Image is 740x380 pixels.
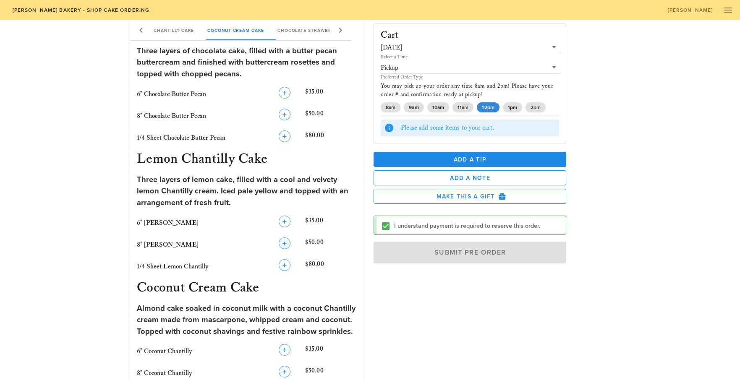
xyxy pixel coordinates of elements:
span: Add a Tip [380,156,560,163]
span: 8" [PERSON_NAME] [137,241,199,249]
span: [PERSON_NAME] [667,7,713,13]
h3: Coconut Cream Cake [135,279,360,298]
span: 6" Coconut Chantilly [137,347,192,355]
label: I understand payment is required to reserve this order. [394,222,560,230]
div: $80.00 [303,129,360,147]
div: $35.00 [303,342,360,361]
span: 1pm [507,102,517,112]
div: Pickup [381,62,560,73]
div: Almond cake soaked in coconut milk with a coconut Chantilly cream made from mascarpone, whipped c... [137,303,358,338]
h3: Lemon Chantilly Cake [135,151,360,169]
span: 1/4 Sheet Chocolate Butter Pecan [137,134,225,142]
button: Add a Tip [374,152,567,167]
p: You may pick up your order any time 8am and 2pm! Please have your order # and confirmation ready ... [381,82,560,99]
div: [DATE] [381,42,560,53]
div: $50.00 [303,107,360,125]
div: Coconut Cream Cake [201,20,271,40]
div: $80.00 [303,258,360,276]
span: 2pm [531,102,541,112]
span: 1/4 Sheet Lemon Chantilly [137,263,209,271]
span: Add a Note [381,174,560,182]
h3: Cart [381,31,399,40]
span: [PERSON_NAME] Bakery - Shop Cake Ordering [12,7,149,13]
span: 9am [409,102,418,112]
div: Chocolate Strawberry Chantilly Cake [271,20,390,40]
span: 12pm [482,102,494,112]
button: Submit Pre-Order [374,242,567,263]
div: $50.00 [303,236,360,254]
div: Please add some items to your cart. [401,123,556,133]
div: $35.00 [303,85,360,104]
button: Add a Note [374,170,567,185]
div: Lemon Chantilly Cake [129,20,201,40]
a: [PERSON_NAME] [662,4,718,16]
span: 6" [PERSON_NAME] [137,219,199,227]
div: [DATE] [381,44,402,52]
a: [PERSON_NAME] Bakery - Shop Cake Ordering [7,4,155,16]
span: Make this a Gift [381,193,560,200]
div: Preferred Order Type [381,75,560,80]
span: 8" Chocolate Butter Pecan [137,112,206,120]
div: Three layers of lemon cake, filled with a cool and velvety lemon Chantilly cream. Iced pale yello... [137,174,358,209]
span: 10am [432,102,444,112]
span: Submit Pre-Order [383,248,557,257]
span: 11am [458,102,468,112]
div: $35.00 [303,214,360,232]
span: 6" Chocolate Butter Pecan [137,90,206,98]
span: 8" Coconut Chantilly [137,369,192,377]
div: Pickup [381,64,398,72]
button: Make this a Gift [374,189,567,204]
div: Three layers of chocolate cake, filled with a butter pecan buttercream and finished with buttercr... [137,45,358,80]
div: Select a Time [381,55,560,60]
span: 8am [386,102,395,112]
